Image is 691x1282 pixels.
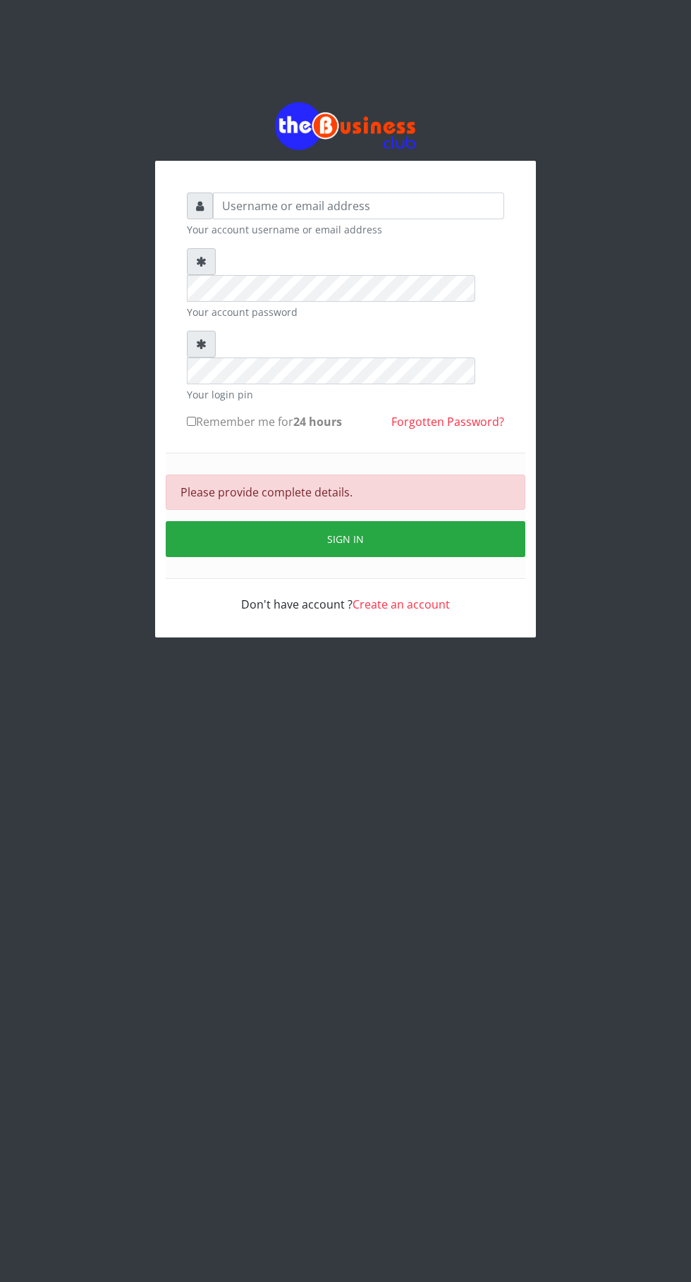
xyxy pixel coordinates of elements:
[213,193,504,219] input: Username or email address
[187,413,342,430] label: Remember me for
[187,222,504,237] small: Your account username or email address
[166,521,525,557] button: Sign in
[187,579,504,613] div: Don't have account ?
[187,387,504,402] small: Your login pin
[187,305,504,319] small: Your account password
[293,414,342,429] b: 24 hours
[353,597,450,612] a: Create an account
[187,417,196,426] input: Remember me for24 hours
[166,475,525,510] div: Please provide complete details.
[391,414,504,429] a: Forgotten Password?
